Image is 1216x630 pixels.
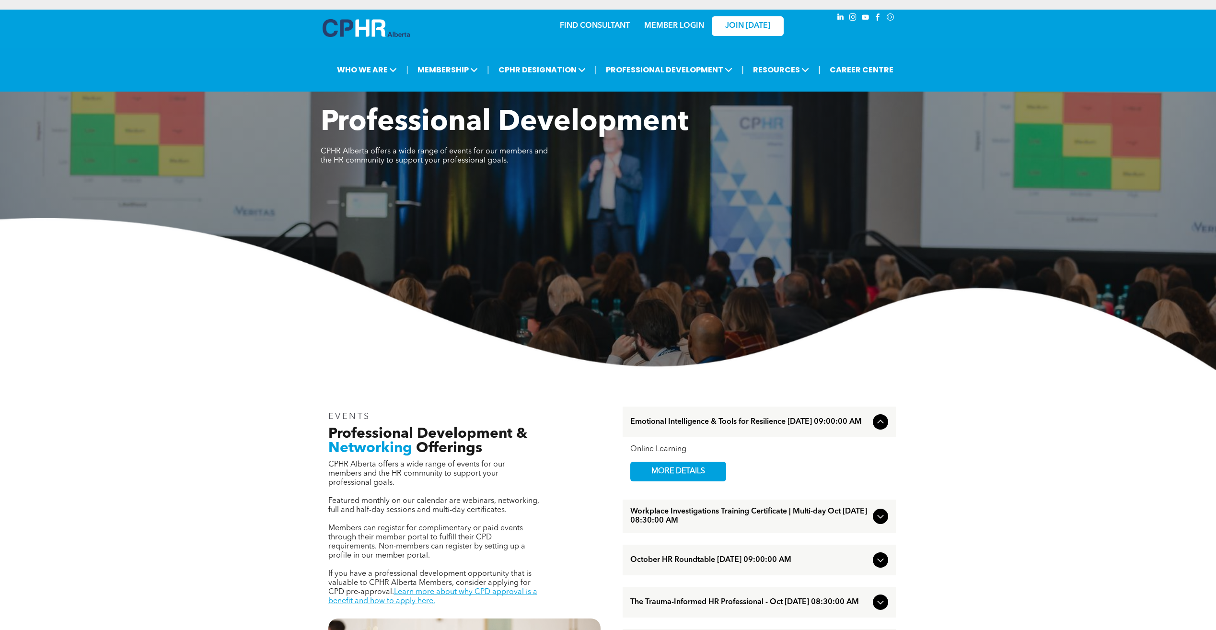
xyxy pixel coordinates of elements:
[630,598,869,607] span: The Trauma-Informed HR Professional - Oct [DATE] 08:30:00 AM
[640,462,716,481] span: MORE DETAILS
[630,507,869,525] span: Workplace Investigations Training Certificate | Multi-day Oct [DATE] 08:30:00 AM
[321,148,548,164] span: CPHR Alberta offers a wide range of events for our members and the HR community to support your p...
[630,462,726,481] a: MORE DETAILS
[741,60,744,80] li: |
[630,556,869,565] span: October HR Roundtable [DATE] 09:00:00 AM
[328,427,527,441] span: Professional Development &
[321,108,688,137] span: Professional Development
[848,12,858,25] a: instagram
[328,525,525,560] span: Members can register for complimentary or paid events through their member portal to fulfill thei...
[630,418,869,427] span: Emotional Intelligence & Tools for Resilience [DATE] 09:00:00 AM
[712,16,784,36] a: JOIN [DATE]
[406,60,408,80] li: |
[818,60,821,80] li: |
[860,12,871,25] a: youtube
[873,12,883,25] a: facebook
[496,61,589,79] span: CPHR DESIGNATION
[415,61,481,79] span: MEMBERSHIP
[750,61,812,79] span: RESOURCES
[328,588,537,605] a: Learn more about why CPD approval is a benefit and how to apply here.
[487,60,489,80] li: |
[328,570,532,596] span: If you have a professional development opportunity that is valuable to CPHR Alberta Members, cons...
[416,441,482,455] span: Offerings
[835,12,846,25] a: linkedin
[328,497,539,514] span: Featured monthly on our calendar are webinars, networking, full and half-day sessions and multi-d...
[328,461,505,487] span: CPHR Alberta offers a wide range of events for our members and the HR community to support your p...
[595,60,597,80] li: |
[885,12,896,25] a: Social network
[328,412,371,421] span: EVENTS
[827,61,896,79] a: CAREER CENTRE
[603,61,735,79] span: PROFESSIONAL DEVELOPMENT
[630,445,888,454] div: Online Learning
[323,19,410,37] img: A blue and white logo for cp alberta
[328,441,412,455] span: Networking
[644,22,704,30] a: MEMBER LOGIN
[725,22,770,31] span: JOIN [DATE]
[334,61,400,79] span: WHO WE ARE
[560,22,630,30] a: FIND CONSULTANT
